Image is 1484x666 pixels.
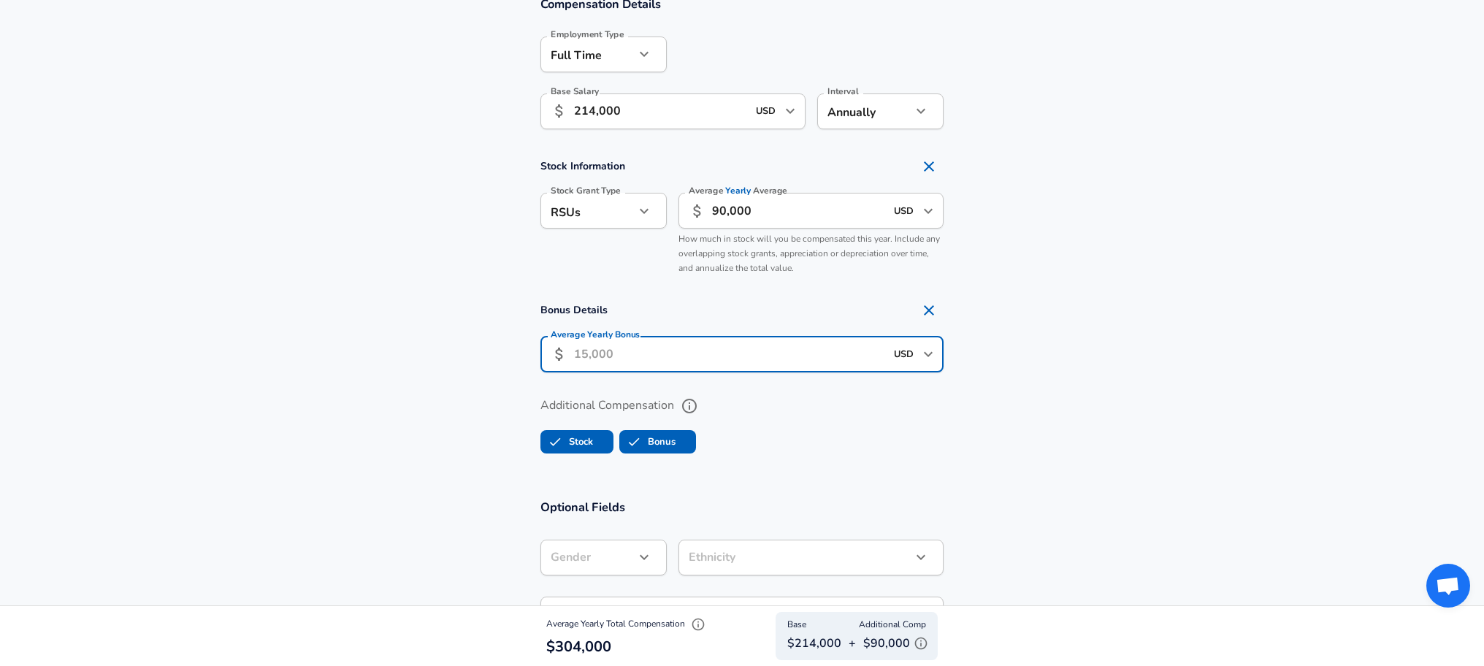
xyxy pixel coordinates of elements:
[751,100,781,123] input: USD
[918,201,938,221] button: Open
[620,428,648,456] span: Bonus
[551,87,599,96] label: Base Salary
[540,430,613,453] button: StockStock
[551,330,640,339] label: Average Yearly Bonus
[726,185,751,197] span: Yearly
[1426,564,1470,608] div: Open chat
[620,428,676,456] label: Bonus
[551,186,621,195] label: Stock Grant Type
[677,394,702,418] button: help
[712,193,885,229] input: 40,000
[540,499,944,516] h3: Optional Fields
[540,152,944,181] h4: Stock Information
[890,199,919,222] input: USD
[827,87,859,96] label: Interval
[689,186,787,195] label: Average Average
[849,635,856,652] p: +
[546,618,709,629] span: Average Yearly Total Compensation
[540,296,944,325] h4: Bonus Details
[910,632,932,654] button: Explain Additional Compensation
[541,428,593,456] label: Stock
[817,93,911,129] div: Annually
[551,30,624,39] label: Employment Type
[914,296,944,325] button: Remove Section
[687,613,709,635] button: Explain Total Compensation
[918,344,938,364] button: Open
[863,632,932,654] p: $90,000
[787,618,806,632] span: Base
[540,193,635,229] div: RSUs
[619,430,696,453] button: BonusBonus
[787,635,841,652] p: $214,000
[541,428,569,456] span: Stock
[780,101,800,121] button: Open
[914,152,944,181] button: Remove Section
[540,37,635,72] div: Full Time
[678,233,940,274] span: How much in stock will you be compensated this year. Include any overlapping stock grants, apprec...
[574,93,747,129] input: 100,000
[574,337,885,372] input: 15,000
[890,343,919,366] input: USD
[859,618,926,632] span: Additional Comp
[540,394,944,418] label: Additional Compensation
